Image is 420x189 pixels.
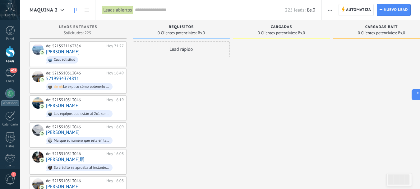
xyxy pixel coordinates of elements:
[46,125,104,130] div: de: 5215510513046
[11,172,16,177] span: 8
[307,7,315,13] span: Bs.0
[46,103,80,108] a: [PERSON_NAME]
[64,31,91,35] span: Solicitudes: 225
[398,31,405,35] span: Bs.0
[158,31,196,35] span: 0 Clientes potenciales:
[54,139,110,143] div: Marque el numero que esta en la marca de su interes para mostrarle los modelos diponibles 1 MOTOR...
[46,151,104,156] div: de: 5215510513046
[377,4,411,16] a: Nuevo lead
[32,151,44,163] div: 亚历克斯
[133,41,230,57] div: Lead rápido
[1,59,19,64] div: Leads
[236,25,327,30] div: CARGADAS
[40,78,44,82] img: com.amocrm.amocrmwa.svg
[32,125,44,136] div: Manuel Gaviña
[1,144,19,149] div: Listas
[46,157,84,162] a: [PERSON_NAME]斯
[102,6,133,15] div: Leads abiertos
[46,71,104,76] div: de: 5215510513046
[46,76,79,81] a: 5219934374811
[40,104,44,109] img: com.amocrm.amocrmwa.svg
[32,44,44,55] div: Pedro Luis
[81,4,92,16] a: Lista
[46,97,104,102] div: de: 5215510513046
[71,4,81,16] a: Leads
[106,97,124,102] div: Hoy 16:19
[285,7,306,13] span: 225 leads:
[40,158,44,163] img: com.amocrm.amocrmwa.svg
[54,85,110,89] div: 🫱🏻‍🫲🏻Le explico cómo obtenerlo en 24 horas Para seguir con su registro debemos llenar la solicitu...
[33,25,123,30] div: Leads Entrantes
[169,25,194,29] span: REQUISITOS
[106,125,124,130] div: Hoy 16:09
[106,151,124,156] div: Hoy 16:08
[365,25,398,29] span: CARGADAS BAIT
[325,4,335,16] button: Más
[30,7,58,13] span: MAQUINA 2
[46,130,80,135] a: [PERSON_NAME]
[258,31,297,35] span: 0 Clientes potenciales:
[384,4,408,16] span: Nuevo lead
[40,131,44,136] img: com.amocrm.amocrmwa.svg
[1,100,19,106] div: WhatsApp
[346,4,371,16] span: Automatiza
[136,25,227,30] div: REQUISITOS
[10,68,17,73] span: 452
[106,178,124,183] div: Hoy 16:08
[32,97,44,109] div: Mario Leyva
[198,31,205,35] span: Bs.0
[106,44,124,49] div: Hoy 21:27
[1,37,19,41] div: Panel
[46,178,104,183] div: de: 5215510513046
[54,112,110,116] div: Los equipos que están al 2x1 son: Samsung OPPO Motorola Cuál le interesa?
[59,25,97,29] span: Leads Entrantes
[1,79,19,83] div: Chats
[32,71,44,82] div: 5219934374811
[358,31,397,35] span: 0 Clientes potenciales:
[298,31,305,35] span: Bs.0
[46,44,104,49] div: de: 5215521163784
[5,13,15,17] span: Cuenta
[40,50,44,55] img: com.amocrm.amocrmwa.svg
[54,166,110,170] div: Su crédito se aprueba al instante de culminar su planilla
[1,123,19,127] div: Calendario
[339,4,374,16] a: Automatiza
[106,71,124,76] div: Hoy 16:49
[46,49,80,54] a: [PERSON_NAME]
[271,25,292,29] span: CARGADAS
[54,58,75,62] div: Cual solisitud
